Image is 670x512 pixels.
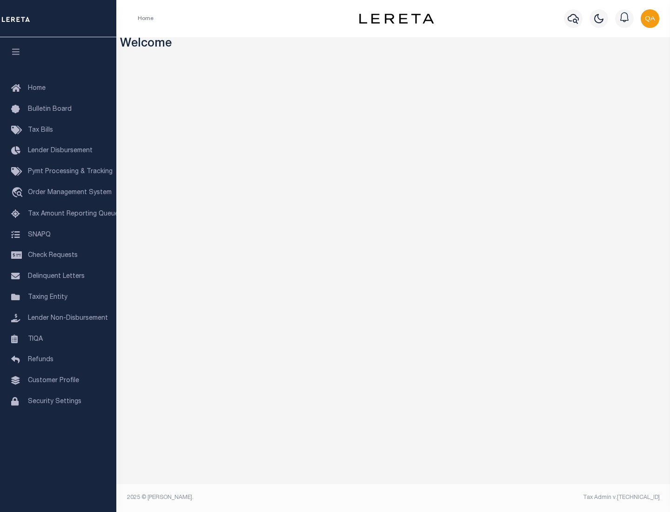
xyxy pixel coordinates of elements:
span: Tax Bills [28,127,53,134]
img: svg+xml;base64,PHN2ZyB4bWxucz0iaHR0cDovL3d3dy53My5vcmcvMjAwMC9zdmciIHBvaW50ZXItZXZlbnRzPSJub25lIi... [641,9,659,28]
h3: Welcome [120,37,667,52]
span: Security Settings [28,398,81,405]
span: Pymt Processing & Tracking [28,168,113,175]
div: 2025 © [PERSON_NAME]. [120,493,394,502]
li: Home [138,14,154,23]
div: Tax Admin v.[TECHNICAL_ID] [400,493,660,502]
span: Order Management System [28,189,112,196]
span: Delinquent Letters [28,273,85,280]
span: Lender Non-Disbursement [28,315,108,322]
span: SNAPQ [28,231,51,238]
span: Home [28,85,46,92]
img: logo-dark.svg [359,13,434,24]
i: travel_explore [11,187,26,199]
span: Bulletin Board [28,106,72,113]
span: Lender Disbursement [28,148,93,154]
span: Customer Profile [28,377,79,384]
span: Tax Amount Reporting Queue [28,211,119,217]
span: TIQA [28,336,43,342]
span: Refunds [28,357,54,363]
span: Check Requests [28,252,78,259]
span: Taxing Entity [28,294,67,301]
